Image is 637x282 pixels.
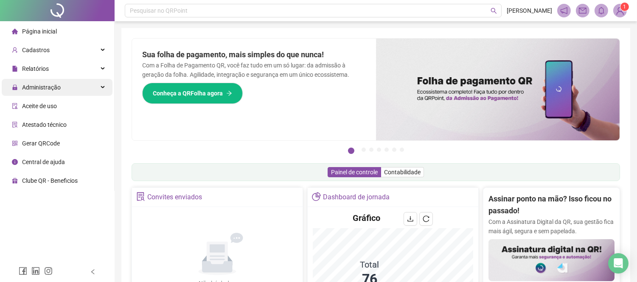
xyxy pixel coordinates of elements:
[369,148,373,152] button: 3
[19,267,27,275] span: facebook
[331,169,378,176] span: Painel de controle
[22,103,57,109] span: Aceite de uso
[12,140,18,146] span: qrcode
[623,4,626,10] span: 1
[384,148,389,152] button: 5
[22,140,60,147] span: Gerar QRCode
[12,47,18,53] span: user-add
[400,148,404,152] button: 7
[22,177,78,184] span: Clube QR - Beneficios
[22,84,61,91] span: Administração
[376,39,620,140] img: banner%2F8d14a306-6205-4263-8e5b-06e9a85ad873.png
[142,83,243,104] button: Conheça a QRFolha agora
[22,65,49,72] span: Relatórios
[608,253,629,274] div: Open Intercom Messenger
[488,239,615,281] img: banner%2F02c71560-61a6-44d4-94b9-c8ab97240462.png
[12,28,18,34] span: home
[488,217,615,236] p: Com a Assinatura Digital da QR, sua gestão fica mais ágil, segura e sem papelada.
[348,148,354,154] button: 1
[12,84,18,90] span: lock
[384,169,421,176] span: Contabilidade
[90,269,96,275] span: left
[579,7,586,14] span: mail
[22,121,67,128] span: Atestado técnico
[560,7,568,14] span: notification
[362,148,366,152] button: 2
[12,66,18,72] span: file
[491,8,497,14] span: search
[12,159,18,165] span: info-circle
[226,90,232,96] span: arrow-right
[22,159,65,165] span: Central de ajuda
[12,103,18,109] span: audit
[407,215,414,222] span: download
[353,212,380,224] h4: Gráfico
[507,6,552,15] span: [PERSON_NAME]
[31,267,40,275] span: linkedin
[147,190,202,204] div: Convites enviados
[392,148,396,152] button: 6
[377,148,381,152] button: 4
[323,190,390,204] div: Dashboard de jornada
[12,178,18,184] span: gift
[598,7,605,14] span: bell
[136,192,145,201] span: solution
[153,89,223,98] span: Conheça a QRFolha agora
[22,28,57,35] span: Página inicial
[44,267,53,275] span: instagram
[488,193,615,217] h2: Assinar ponto na mão? Isso ficou no passado!
[620,3,629,11] sup: Atualize o seu contato no menu Meus Dados
[142,49,366,61] h2: Sua folha de pagamento, mais simples do que nunca!
[312,192,321,201] span: pie-chart
[12,122,18,128] span: solution
[22,47,50,53] span: Cadastros
[423,215,429,222] span: reload
[614,4,626,17] img: 68789
[142,61,366,79] p: Com a Folha de Pagamento QR, você faz tudo em um só lugar: da admissão à geração da folha. Agilid...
